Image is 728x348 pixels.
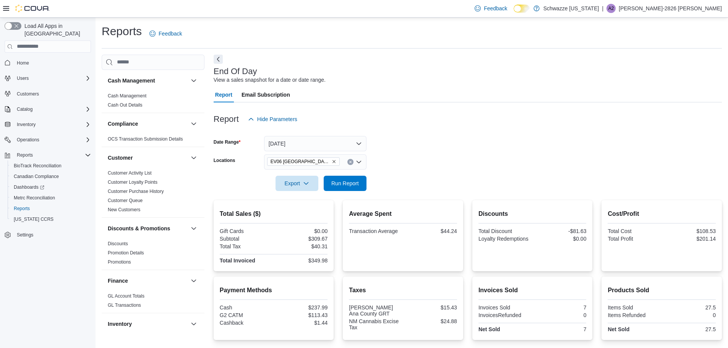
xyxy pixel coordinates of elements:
[189,153,198,162] button: Customer
[275,243,328,249] div: $40.31
[331,180,359,187] span: Run Report
[11,193,91,202] span: Metrc Reconciliation
[108,170,152,176] a: Customer Activity List
[280,176,314,191] span: Export
[108,225,188,232] button: Discounts & Promotions
[102,91,204,113] div: Cash Management
[108,136,183,142] span: OCS Transaction Submission Details
[108,225,170,232] h3: Discounts & Promotions
[214,139,241,145] label: Date Range
[220,286,328,295] h2: Payment Methods
[108,154,133,162] h3: Customer
[108,180,157,185] a: Customer Loyalty Points
[608,286,716,295] h2: Products Sold
[478,304,531,311] div: Invoices Sold
[17,106,32,112] span: Catalog
[220,312,272,318] div: G2 CATM
[220,236,272,242] div: Subtotal
[220,228,272,234] div: Gift Cards
[108,77,155,84] h3: Cash Management
[332,159,336,164] button: Remove EV06 Las Cruces East from selection in this group
[21,22,91,37] span: Load All Apps in [GEOGRAPHIC_DATA]
[108,250,144,256] a: Promotion Details
[14,230,91,240] span: Settings
[356,159,362,165] button: Open list of options
[478,236,531,242] div: Loyalty Redemptions
[2,88,94,99] button: Customers
[14,74,32,83] button: Users
[108,120,138,128] h3: Compliance
[2,57,94,68] button: Home
[17,232,33,238] span: Settings
[11,204,91,213] span: Reports
[108,154,188,162] button: Customer
[146,26,185,41] a: Feedback
[602,4,603,13] p: |
[189,76,198,85] button: Cash Management
[2,119,94,130] button: Inventory
[663,228,716,234] div: $108.53
[8,193,94,203] button: Metrc Reconciliation
[11,215,57,224] a: [US_STATE] CCRS
[14,120,91,129] span: Inventory
[214,67,257,76] h3: End Of Day
[275,304,328,311] div: $237.99
[275,312,328,318] div: $113.43
[17,137,39,143] span: Operations
[11,183,47,192] a: Dashboards
[405,304,457,311] div: $15.43
[214,115,239,124] h3: Report
[189,119,198,128] button: Compliance
[245,112,300,127] button: Hide Parameters
[14,184,44,190] span: Dashboards
[108,102,143,108] a: Cash Out Details
[215,87,232,102] span: Report
[108,293,144,299] a: GL Account Totals
[8,171,94,182] button: Canadian Compliance
[14,216,54,222] span: [US_STATE] CCRS
[663,326,716,332] div: 27.5
[11,161,91,170] span: BioTrack Reconciliation
[242,87,290,102] span: Email Subscription
[606,4,616,13] div: Angelica-2826 Carabajal
[108,241,128,246] a: Discounts
[663,312,716,318] div: 0
[608,304,660,311] div: Items Sold
[108,277,128,285] h3: Finance
[102,291,204,313] div: Finance
[349,318,401,330] div: NM Cannabis Excise Tax
[478,228,531,234] div: Total Discount
[14,105,91,114] span: Catalog
[14,135,91,144] span: Operations
[478,286,587,295] h2: Invoices Sold
[108,120,188,128] button: Compliance
[534,312,586,318] div: 0
[214,55,223,64] button: Next
[108,188,164,194] span: Customer Purchase History
[14,163,62,169] span: BioTrack Reconciliation
[14,58,32,68] a: Home
[2,104,94,115] button: Catalog
[663,304,716,311] div: 27.5
[11,172,91,181] span: Canadian Compliance
[108,303,141,308] a: GL Transactions
[405,318,457,324] div: $24.88
[534,304,586,311] div: 7
[102,134,204,147] div: Compliance
[108,320,132,328] h3: Inventory
[159,30,182,37] span: Feedback
[108,179,157,185] span: Customer Loyalty Points
[276,176,318,191] button: Export
[11,183,91,192] span: Dashboards
[275,236,328,242] div: $309.67
[14,58,91,68] span: Home
[15,5,50,12] img: Cova
[324,176,366,191] button: Run Report
[534,228,586,234] div: -$81.63
[214,157,235,163] label: Locations
[189,224,198,233] button: Discounts & Promotions
[275,228,328,234] div: $0.00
